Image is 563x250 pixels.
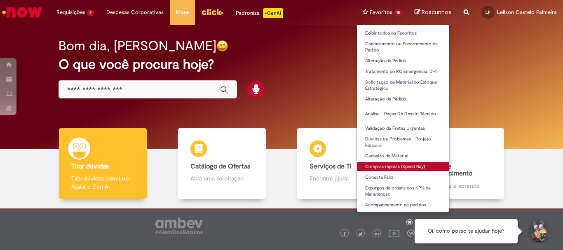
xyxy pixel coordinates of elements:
[370,8,392,16] span: Favoritos
[357,67,449,76] a: Tratamento de RC Emergencial D+1
[497,9,557,16] span: Leilson Castelo Palmeira
[342,232,347,236] img: logo_footer_facebook.png
[357,29,449,38] a: Exibir todos os Favoritos
[43,128,162,199] a: Tirar dúvidas Tirar dúvidas com Lupi Assist e Gen Ai
[190,174,253,182] p: Abra uma solicitação
[357,78,449,93] a: Solicitação de Material do Estoque Estratégico
[394,9,402,16] span: 15
[162,128,281,199] a: Catálogo de Ofertas Abra uma solicitação
[190,162,250,171] b: Catálogo de Ofertas
[357,25,450,212] ul: Favoritos
[357,56,449,65] a: Alteração de Pedido
[1,4,43,21] img: ServiceNow
[357,95,449,104] a: Alteração de Pedido
[415,219,518,243] div: Oi, como posso te ajudar hoje?
[176,8,189,16] span: More
[236,8,283,18] div: Padroniza
[389,228,399,238] img: logo_footer_youtube.png
[357,201,449,210] a: Acompanhamento de pedidos
[357,40,449,55] a: Cancelamento ou Encerramento de Pedido
[375,231,379,236] img: logo_footer_linkedin.png
[281,128,401,199] a: Serviços de TI Encontre ajuda
[429,182,491,190] p: Consulte e aprenda
[359,232,363,236] img: logo_footer_twitter.png
[422,8,451,16] span: Rascunhos
[56,8,85,16] span: Requisições
[216,40,228,52] img: happy-face.png
[357,173,449,182] a: Conecta Fahz
[407,229,415,237] img: logo_footer_workplace.png
[59,39,216,53] h2: Bom dia, [PERSON_NAME]
[357,184,449,199] a: Expurgos de ordens dos KPIs de Manutenção
[357,152,449,161] a: Cadastro de Material
[310,162,352,171] b: Serviços de TI
[357,135,449,150] a: Dúvidas ou Problemas - Projeto Educare
[106,8,164,16] span: Despesas Corporativas
[415,9,451,16] a: Rascunhos
[263,8,283,18] p: +GenAi
[201,6,223,18] img: click_logo_yellow_360x200.png
[71,162,109,171] b: Tirar dúvidas
[429,162,472,178] b: Base de Conhecimento
[357,124,449,133] a: Validação de Fretes Urgentes
[155,217,203,234] img: logo_footer_ambev_rotulo_gray.png
[357,162,449,171] a: Compras rápidas (Speed Buy)
[526,219,551,244] button: Iniciar Conversa de Suporte
[486,9,490,15] span: LP
[71,174,134,191] p: Tirar dúvidas com Lupi Assist e Gen Ai
[87,9,94,16] span: 2
[357,110,449,119] a: Análise - Peças De Desvio Técnico
[310,174,372,182] p: Encontre ajuda
[59,57,504,72] h2: O que você procura hoje?
[401,128,520,199] a: Base de Conhecimento Consulte e aprenda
